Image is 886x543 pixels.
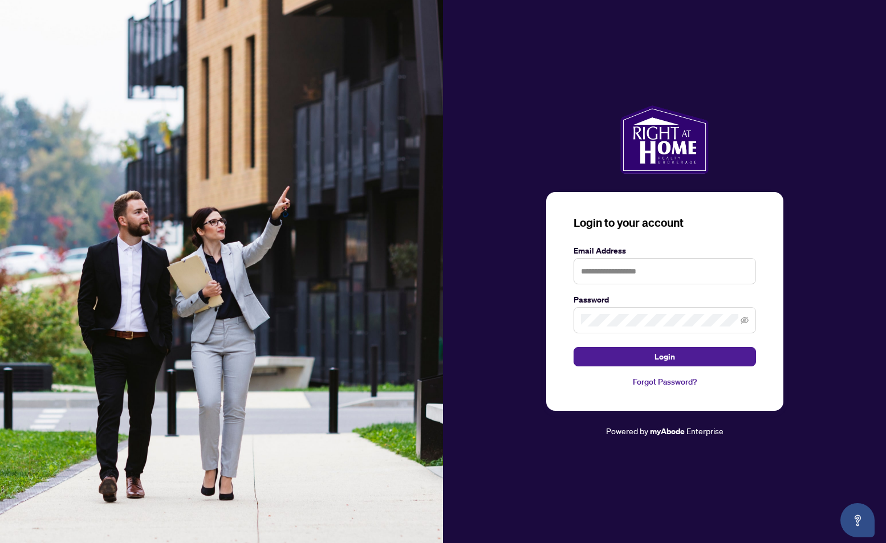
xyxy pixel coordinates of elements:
a: myAbode [650,425,685,438]
span: Enterprise [686,426,724,436]
button: Open asap [840,503,875,537]
h3: Login to your account [574,215,756,231]
label: Email Address [574,244,756,257]
button: Login [574,347,756,366]
span: Login [655,348,675,366]
span: eye-invisible [741,316,749,324]
a: Forgot Password? [574,375,756,388]
span: Powered by [606,426,648,436]
img: ma-logo [620,105,709,174]
label: Password [574,293,756,306]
